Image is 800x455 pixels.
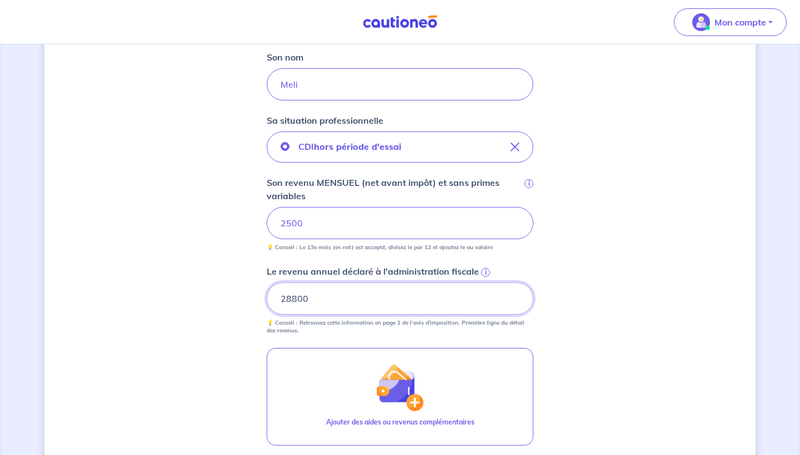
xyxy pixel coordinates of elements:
button: CDIhors période d'essai [267,132,533,163]
strong: hors période d'essai [314,141,401,152]
input: Ex : 1 500 € net/mois [267,207,533,239]
img: illu_account_valid_menu.svg [692,13,710,31]
span: i [524,179,533,188]
p: 💡 Conseil : Le 13e mois (en net) est accepté, divisez le par 12 et ajoutez le au salaire [267,244,493,251]
p: 💡 Conseil : Retrouvez cette information en page 2 de l’avis d'imposition. Première ligne du détai... [267,319,533,335]
img: Cautioneo [358,15,442,29]
p: Le revenu annuel déclaré à l'administration fiscale [267,265,479,278]
p: Ajouter des aides ou revenus complémentaires [326,417,474,427]
p: Son nom [267,50,303,64]
button: illu_account_valid_menu.svgMon compte [674,8,787,36]
p: Mon compte [714,16,766,29]
img: illu_wallet.svg [376,363,424,411]
p: Sa situation professionnelle [267,114,383,127]
button: illu_wallet.svgAjouter des aides ou revenus complémentaires [267,348,533,446]
span: i [481,268,490,277]
input: Doe [267,68,533,100]
p: CDI [298,140,401,153]
input: 20000€ [267,282,533,315]
p: Son revenu MENSUEL (net avant impôt) et sans primes variables [267,176,522,203]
